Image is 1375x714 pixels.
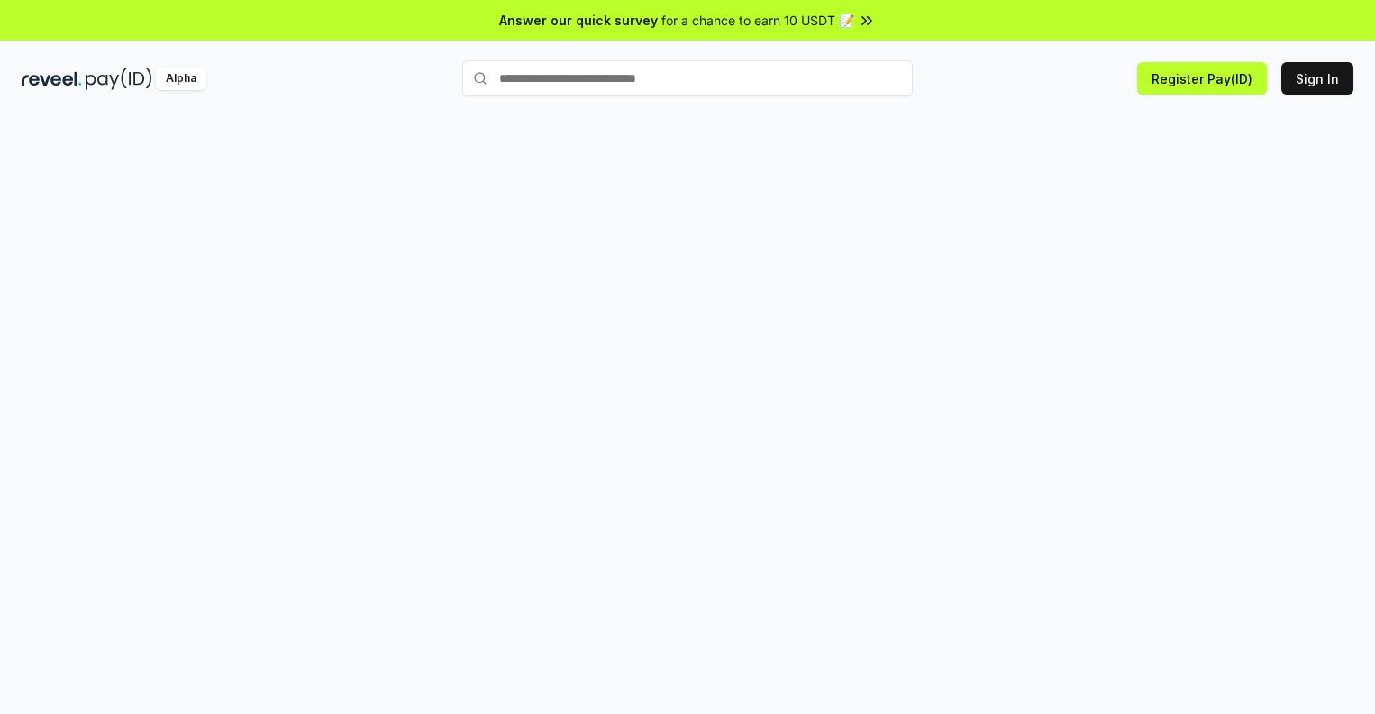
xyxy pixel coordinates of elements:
[1137,62,1267,95] button: Register Pay(ID)
[156,68,206,90] div: Alpha
[22,68,82,90] img: reveel_dark
[1281,62,1353,95] button: Sign In
[499,11,658,30] span: Answer our quick survey
[86,68,152,90] img: pay_id
[661,11,854,30] span: for a chance to earn 10 USDT 📝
